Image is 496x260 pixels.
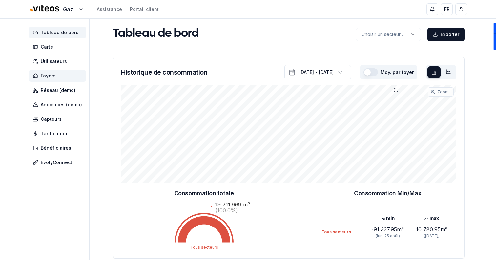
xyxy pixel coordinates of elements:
[299,69,334,76] div: [DATE] - [DATE]
[41,116,62,122] span: Capteurs
[365,226,409,233] div: -91 337.95 m³
[41,130,67,137] span: Tarification
[29,70,89,82] a: Foyers
[215,207,238,214] text: (100.0%)
[410,215,454,222] div: max
[29,2,84,16] button: Gaz
[41,159,72,166] span: EvolyConnect
[381,70,414,75] label: Moy. par foyer
[41,44,53,50] span: Carte
[190,245,218,249] text: Tous secteurs
[174,189,234,198] h3: Consommation totale
[41,101,82,108] span: Anomalies (demo)
[130,6,159,12] a: Portail client
[29,84,89,96] a: Réseau (demo)
[29,142,89,154] a: Bénéficiaires
[121,68,207,77] h3: Historique de consommation
[365,233,409,239] div: (lun. 25 août)
[29,1,60,16] img: Viteos - Gaz Logo
[41,29,79,36] span: Tableau de bord
[29,41,89,53] a: Carte
[215,201,250,208] text: 19 711.969 m³
[444,6,450,12] span: FR
[41,145,71,151] span: Bénéficiaires
[437,89,449,95] span: Zoom
[29,128,89,140] a: Tarification
[284,65,351,79] button: [DATE] - [DATE]
[365,215,409,222] div: min
[97,6,122,12] a: Assistance
[29,99,89,111] a: Anomalies (demo)
[354,189,421,198] h3: Consommation Min/Max
[410,233,454,239] div: ([DATE])
[41,87,75,94] span: Réseau (demo)
[29,113,89,125] a: Capteurs
[356,28,421,41] button: label
[362,31,405,38] p: Choisir un secteur ...
[427,28,465,41] button: Exporter
[63,5,73,13] span: Gaz
[41,58,67,65] span: Utilisateurs
[41,73,56,79] span: Foyers
[113,27,199,40] h1: Tableau de bord
[29,157,89,168] a: EvolyConnect
[441,3,453,15] button: FR
[29,27,89,38] a: Tableau de bord
[410,226,454,233] div: 10 780.95 m³
[29,55,89,67] a: Utilisateurs
[321,229,365,235] div: Tous secteurs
